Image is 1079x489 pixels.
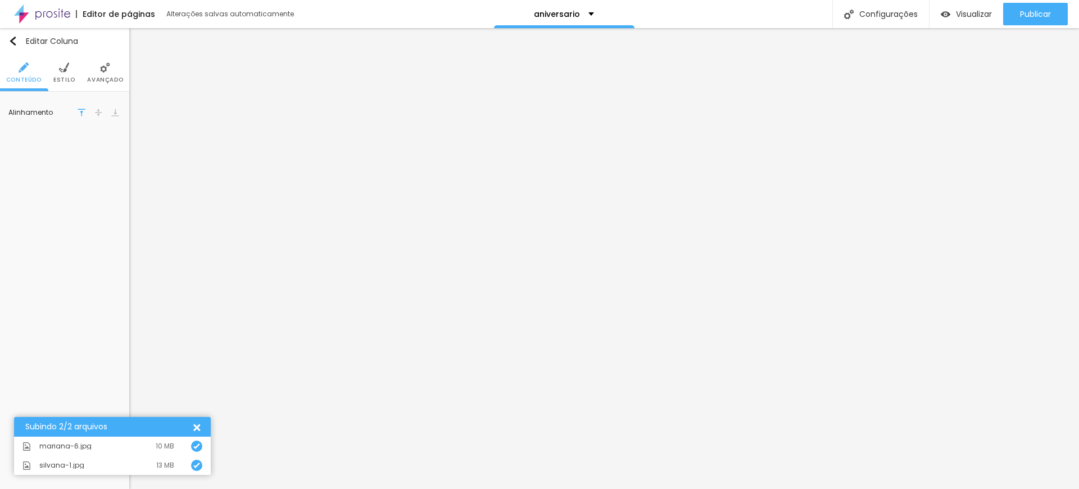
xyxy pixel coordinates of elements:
div: 13 MB [156,462,174,469]
img: Icone [19,62,29,73]
img: Icone [8,37,17,46]
div: Alterações salvas automaticamente [166,11,296,17]
div: Editor de páginas [76,10,155,18]
img: Icone [59,62,69,73]
button: Visualizar [930,3,1003,25]
div: Alinhamento [8,109,76,116]
span: Estilo [53,77,75,83]
span: Publicar [1020,10,1051,19]
span: Avançado [87,77,123,83]
div: Editar Coluna [8,37,78,46]
iframe: Editor [129,28,1079,489]
img: Icone [844,10,854,19]
img: Icone [193,443,200,450]
img: move-down-1.svg [111,109,119,116]
img: Icone [22,461,31,470]
img: Icone [193,462,200,469]
span: Conteúdo [6,77,42,83]
img: view-1.svg [941,10,950,19]
img: shrink-vertical-1.svg [94,109,102,116]
img: Icone [100,62,110,73]
span: Visualizar [956,10,992,19]
span: silvana-1.jpg [39,462,84,469]
p: aniversario [534,10,580,18]
img: move-up-1.svg [78,109,85,116]
button: Publicar [1003,3,1068,25]
div: 10 MB [156,443,174,450]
